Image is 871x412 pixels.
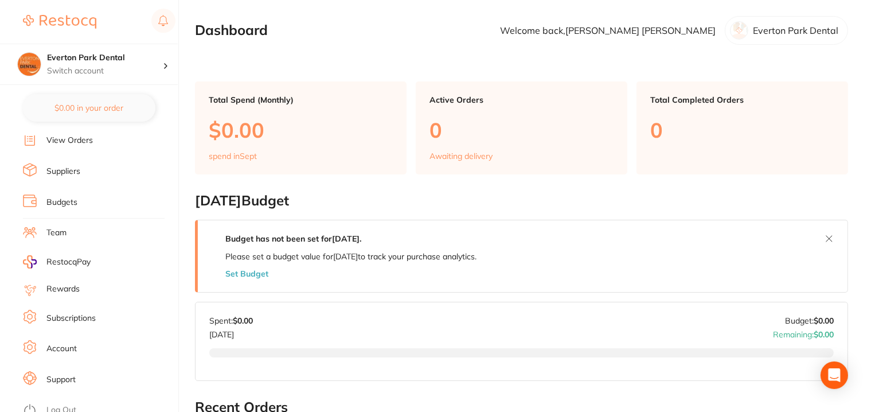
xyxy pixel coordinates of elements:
p: Total Completed Orders [650,95,834,104]
p: 0 [650,118,834,142]
img: Everton Park Dental [18,53,41,76]
h4: Everton Park Dental [47,52,163,64]
button: Set Budget [225,269,268,278]
p: Spent: [209,316,253,325]
div: Open Intercom Messenger [821,362,848,389]
p: [DATE] [209,325,253,339]
strong: $0.00 [814,329,834,340]
p: Total Spend (Monthly) [209,95,393,104]
p: Remaining: [773,325,834,339]
img: RestocqPay [23,255,37,269]
a: Subscriptions [46,313,96,324]
h2: Dashboard [195,22,268,38]
strong: $0.00 [814,316,834,326]
span: RestocqPay [46,256,91,268]
a: Team [46,227,67,239]
img: Restocq Logo [23,15,96,29]
a: Account [46,343,77,355]
p: Budget: [785,316,834,325]
a: Total Spend (Monthly)$0.00spend inSept [195,81,407,174]
a: Active Orders0Awaiting delivery [416,81,627,174]
a: Suppliers [46,166,80,177]
p: 0 [429,118,614,142]
a: Total Completed Orders0 [636,81,848,174]
a: Support [46,374,76,386]
a: Budgets [46,197,77,208]
p: Everton Park Dental [753,25,838,36]
p: $0.00 [209,118,393,142]
p: Welcome back, [PERSON_NAME] [PERSON_NAME] [500,25,716,36]
p: Active Orders [429,95,614,104]
p: spend in Sept [209,151,257,161]
a: Restocq Logo [23,9,96,35]
a: RestocqPay [23,255,91,269]
a: Rewards [46,283,80,295]
a: View Orders [46,135,93,146]
p: Switch account [47,65,163,77]
strong: $0.00 [233,316,253,326]
button: $0.00 in your order [23,94,155,122]
h2: [DATE] Budget [195,193,848,209]
strong: Budget has not been set for [DATE] . [225,234,361,244]
p: Please set a budget value for [DATE] to track your purchase analytics. [225,252,476,261]
p: Awaiting delivery [429,151,493,161]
